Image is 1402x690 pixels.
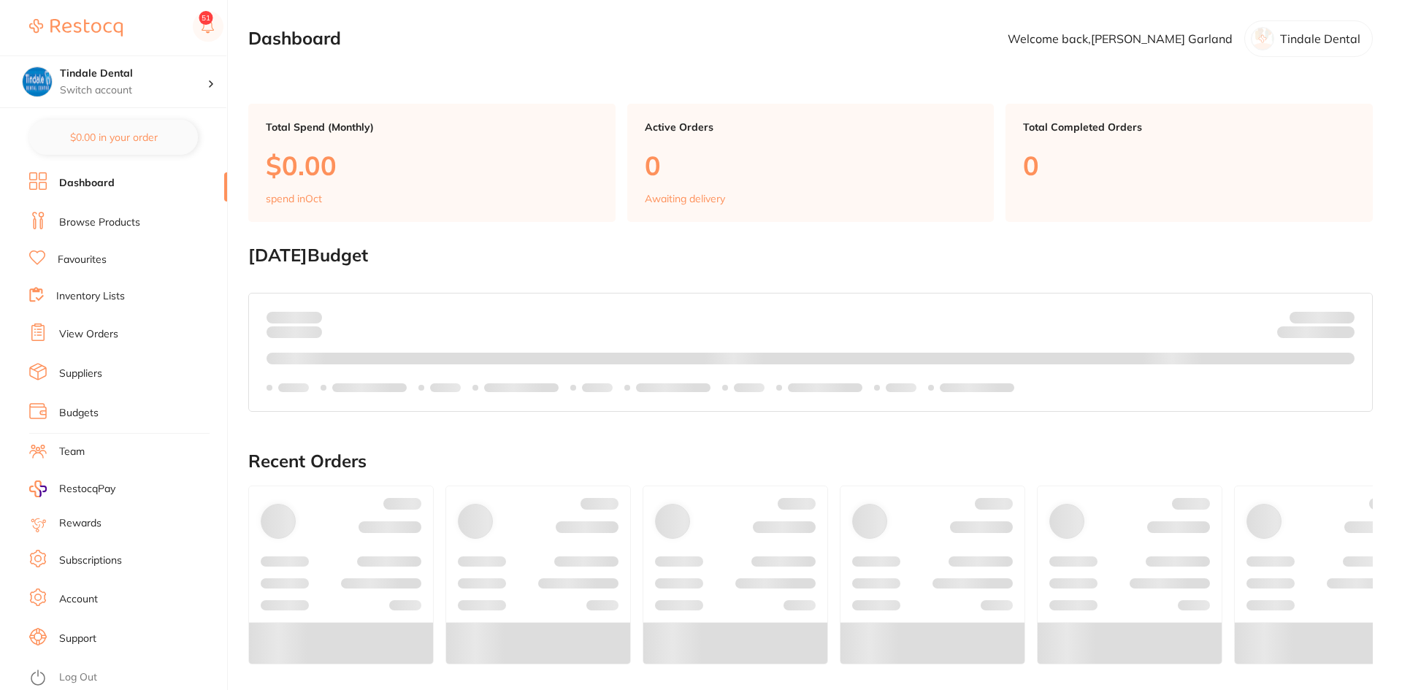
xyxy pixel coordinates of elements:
a: Team [59,445,85,459]
p: Total Spend (Monthly) [266,121,598,133]
a: RestocqPay [29,480,115,497]
a: Total Spend (Monthly)$0.00spend inOct [248,104,616,222]
p: Labels [430,382,461,394]
p: 0 [645,150,977,180]
a: Rewards [59,516,101,531]
a: Browse Products [59,215,140,230]
p: 0 [1023,150,1355,180]
p: Labels [278,382,309,394]
p: month [267,323,322,341]
a: Log Out [59,670,97,685]
a: Suppliers [59,367,102,381]
strong: $0.00 [296,310,322,323]
span: RestocqPay [59,482,115,497]
p: Labels extended [940,382,1014,394]
p: Labels extended [636,382,710,394]
a: Total Completed Orders0 [1005,104,1373,222]
p: Awaiting delivery [645,193,725,204]
p: Tindale Dental [1280,32,1360,45]
h2: [DATE] Budget [248,245,1373,266]
a: Dashboard [59,176,115,191]
button: $0.00 in your order [29,120,198,155]
strong: $NaN [1326,310,1355,323]
a: Active Orders0Awaiting delivery [627,104,995,222]
a: Support [59,632,96,646]
img: RestocqPay [29,480,47,497]
button: Log Out [29,667,223,690]
p: Spent: [267,311,322,323]
p: Labels [886,382,916,394]
a: Subscriptions [59,553,122,568]
a: Restocq Logo [29,11,123,45]
img: Restocq Logo [29,19,123,37]
p: Labels extended [484,382,559,394]
p: Welcome back, [PERSON_NAME] Garland [1008,32,1233,45]
h2: Dashboard [248,28,341,49]
p: Remaining: [1277,323,1355,341]
p: Labels extended [332,382,407,394]
p: Labels extended [788,382,862,394]
strong: $0.00 [1329,329,1355,342]
h2: Recent Orders [248,451,1373,472]
p: Labels [582,382,613,394]
p: spend in Oct [266,193,322,204]
p: Active Orders [645,121,977,133]
a: Favourites [58,253,107,267]
a: Budgets [59,406,99,421]
p: Switch account [60,83,207,98]
img: Tindale Dental [23,67,52,96]
a: View Orders [59,327,118,342]
a: Inventory Lists [56,289,125,304]
p: Total Completed Orders [1023,121,1355,133]
h4: Tindale Dental [60,66,207,81]
p: $0.00 [266,150,598,180]
p: Budget: [1290,311,1355,323]
p: Labels [734,382,765,394]
a: Account [59,592,98,607]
